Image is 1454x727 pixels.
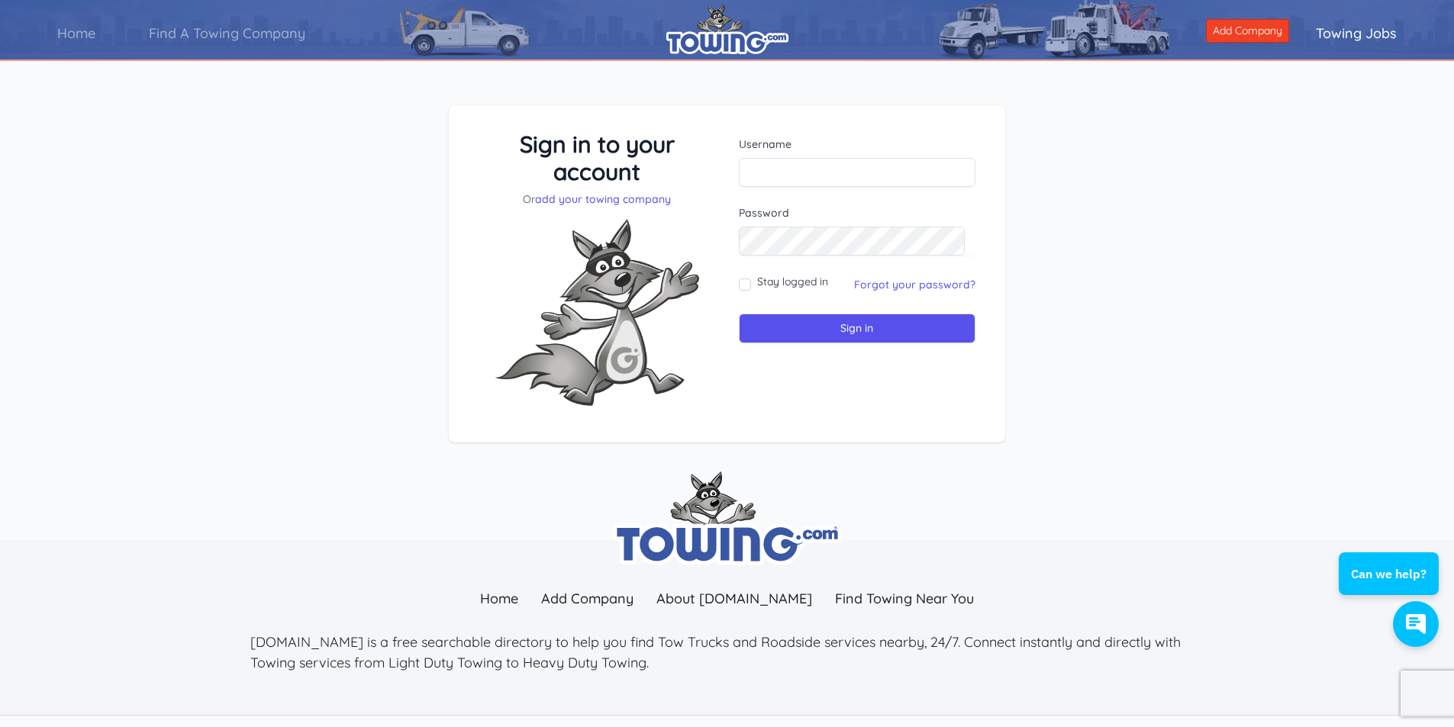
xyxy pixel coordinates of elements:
a: add your towing company [535,192,671,206]
label: Username [739,137,976,152]
h3: Sign in to your account [479,130,716,185]
a: Towing Jobs [1289,11,1423,55]
a: Home [469,582,530,615]
a: Find Towing Near You [824,582,985,615]
iframe: Conversations [1329,510,1454,662]
input: Sign in [739,314,976,343]
a: Add Company [530,582,645,615]
p: [DOMAIN_NAME] is a free searchable directory to help you find Tow Trucks and Roadside services ne... [250,632,1204,673]
img: Fox-Excited.png [482,207,711,418]
a: Home [31,11,122,55]
img: logo.png [666,4,788,54]
label: Stay logged in [757,274,828,289]
img: towing [613,471,842,565]
a: Forgot your password? [854,278,975,291]
a: About [DOMAIN_NAME] [645,582,824,615]
p: Or [479,191,716,207]
label: Password [739,205,976,220]
a: Add Company [1206,19,1289,43]
a: Find A Towing Company [122,11,332,55]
